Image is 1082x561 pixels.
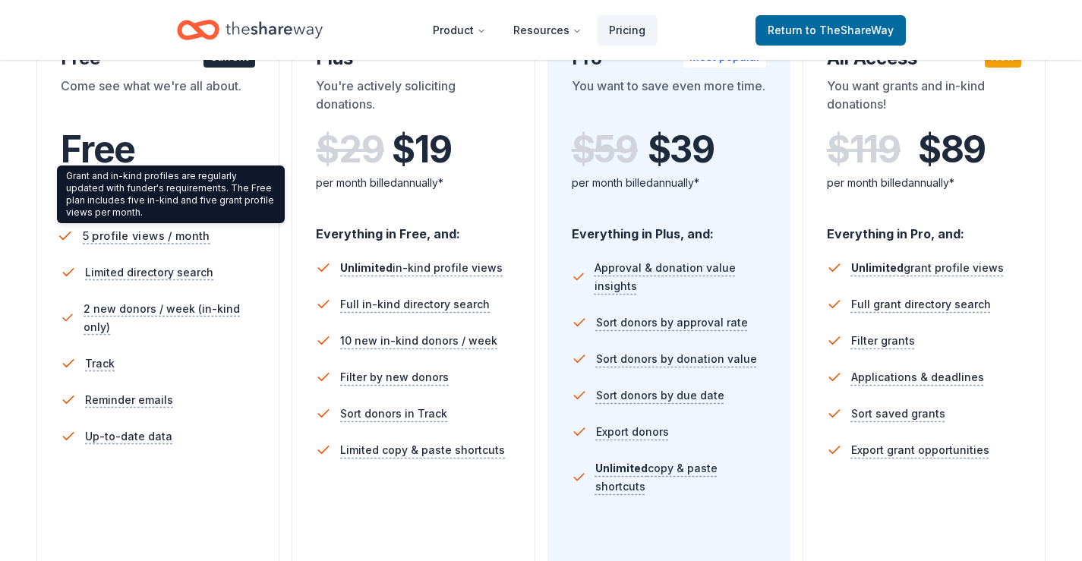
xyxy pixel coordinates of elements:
span: $ 19 [392,128,451,171]
span: 2 new donors / week (in-kind only) [84,300,255,336]
span: Sort donors in Track [340,405,447,423]
div: per month billed annually* [316,174,510,192]
div: You want grants and in-kind donations! [827,77,1021,119]
span: 5 profile views / month [83,226,210,245]
span: Limited directory search [85,263,213,282]
span: Track [85,355,115,373]
span: Export grant opportunities [851,441,989,459]
div: You want to save even more time. [572,77,766,119]
span: Full in-kind directory search [340,295,490,314]
span: Sort donors by due date [596,386,724,405]
span: Unlimited [851,261,904,274]
a: Returnto TheShareWay [756,15,906,46]
div: Come see what we're all about. [61,77,255,119]
span: Full grant directory search [851,295,991,314]
span: in-kind profile views [340,261,503,274]
div: Everything in Pro, and: [827,212,1021,244]
span: Reminder emails [85,391,173,409]
span: Applications & deadlines [851,368,984,386]
span: to TheShareWay [806,24,894,36]
nav: Main [421,12,658,48]
span: $ 89 [918,128,986,171]
span: Free [61,127,135,172]
span: $ 39 [648,128,714,171]
span: Filter by new donors [340,368,449,386]
span: Unlimited [340,261,393,274]
div: per month billed annually* [827,174,1021,192]
span: Unlimited [595,462,648,474]
span: Return [768,21,894,39]
div: Everything in Free, and: [316,212,510,244]
div: You're actively soliciting donations. [316,77,510,119]
span: Limited copy & paste shortcuts [340,441,505,459]
div: Everything in Plus, and: [572,212,766,244]
span: copy & paste shortcuts [595,462,718,493]
a: Pricing [597,15,658,46]
button: Product [421,15,498,46]
div: per month billed annually* [572,174,766,192]
span: Sort donors by approval rate [596,314,748,332]
span: Filter grants [851,332,915,350]
a: Home [177,12,323,48]
span: Up-to-date data [85,427,172,446]
span: grant profile views [851,261,1004,274]
span: 10 new in-kind donors / week [340,332,497,350]
button: Resources [501,15,594,46]
span: Export donors [596,423,669,441]
span: Sort donors by donation value [596,350,757,368]
span: Sort saved grants [851,405,945,423]
span: Approval & donation value insights [595,259,766,295]
div: Grant and in-kind profiles are regularly updated with funder's requirements. The Free plan includ... [57,165,285,223]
